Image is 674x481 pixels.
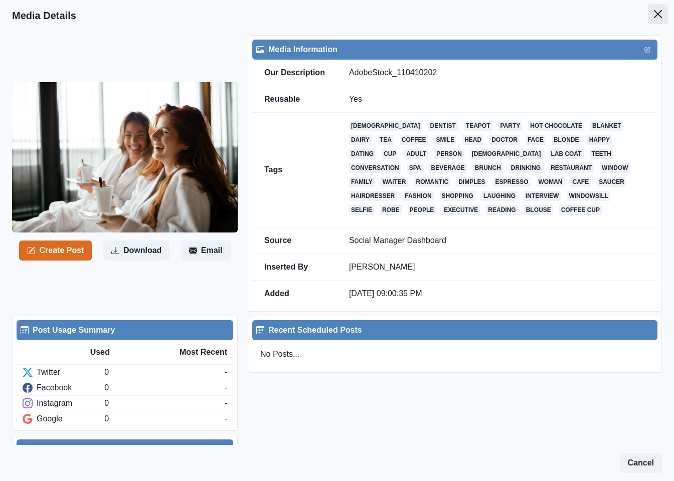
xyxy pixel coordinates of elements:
a: conversation [349,163,401,173]
a: romantic [414,177,450,187]
button: Edit [641,44,653,56]
div: Media Information [256,44,653,56]
img: reffzad1kn28wdb2prlo [12,82,238,232]
button: Download [103,241,170,261]
a: robe [380,205,402,215]
a: blonde [552,135,581,145]
a: hot chocolate [528,121,584,131]
a: face [526,135,546,145]
div: - [225,382,227,394]
div: Post Usage Summary [21,324,229,336]
a: hairdresser [349,191,397,201]
a: laughing [481,191,518,201]
button: Close [648,4,668,24]
a: family [349,177,375,187]
a: [DEMOGRAPHIC_DATA] [470,149,543,159]
div: 0 [104,382,224,394]
td: Source [252,227,337,254]
div: - [225,397,227,409]
a: woman [537,177,565,187]
div: - [225,366,227,378]
td: Tags [252,113,337,227]
a: dairy [349,135,372,145]
a: doctor [489,135,520,145]
a: cup [382,149,398,159]
div: 0 [104,413,224,425]
a: window [600,163,630,173]
div: Facebook [23,382,104,394]
button: Create Post [19,241,92,261]
td: Our Description [252,60,337,86]
td: Reusable [252,86,337,113]
button: Cancel [620,453,662,473]
td: AdobeStock_110410202 [337,60,657,86]
a: beverage [429,163,467,173]
a: dimples [456,177,487,187]
a: waiter [381,177,408,187]
a: lab coat [549,149,583,159]
div: - [225,413,227,425]
td: Inserted By [252,254,337,281]
a: coffee [400,135,428,145]
div: Used [90,346,159,358]
a: reading [486,205,518,215]
a: selfie [349,205,374,215]
div: Similar Media [21,443,229,455]
a: [DEMOGRAPHIC_DATA] [349,121,422,131]
a: espresso [493,177,531,187]
a: dating [349,149,376,159]
a: fashion [403,191,433,201]
div: 0 [104,397,224,409]
a: spa [407,163,423,173]
a: shopping [440,191,475,201]
div: Twitter [23,366,104,378]
a: executive [442,205,480,215]
a: coffee cup [559,205,602,215]
a: teeth [590,149,613,159]
a: party [498,121,522,131]
a: drinking [509,163,543,173]
a: person [434,149,464,159]
a: dentist [428,121,457,131]
a: tea [378,135,394,145]
button: Email [181,241,231,261]
p: Social Manager Dashboard [349,235,645,246]
a: happy [587,135,612,145]
a: adult [404,149,428,159]
div: Most Recent [158,346,227,358]
a: saucer [597,177,626,187]
div: Recent Scheduled Posts [256,324,653,336]
a: brunch [473,163,503,173]
div: Instagram [23,397,104,409]
a: smile [434,135,456,145]
a: restaurant [549,163,594,173]
a: blouse [524,205,553,215]
a: blanket [590,121,623,131]
a: interview [524,191,561,201]
div: No Posts... [252,340,657,368]
div: 0 [104,366,224,378]
div: Google [23,413,104,425]
a: cafe [571,177,591,187]
td: Added [252,281,337,307]
a: windowsill [567,191,610,201]
a: people [408,205,436,215]
td: [DATE] 09:00:35 PM [337,281,657,307]
a: head [462,135,483,145]
a: [PERSON_NAME] [349,263,415,271]
td: Yes [337,86,657,113]
a: teapot [464,121,492,131]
